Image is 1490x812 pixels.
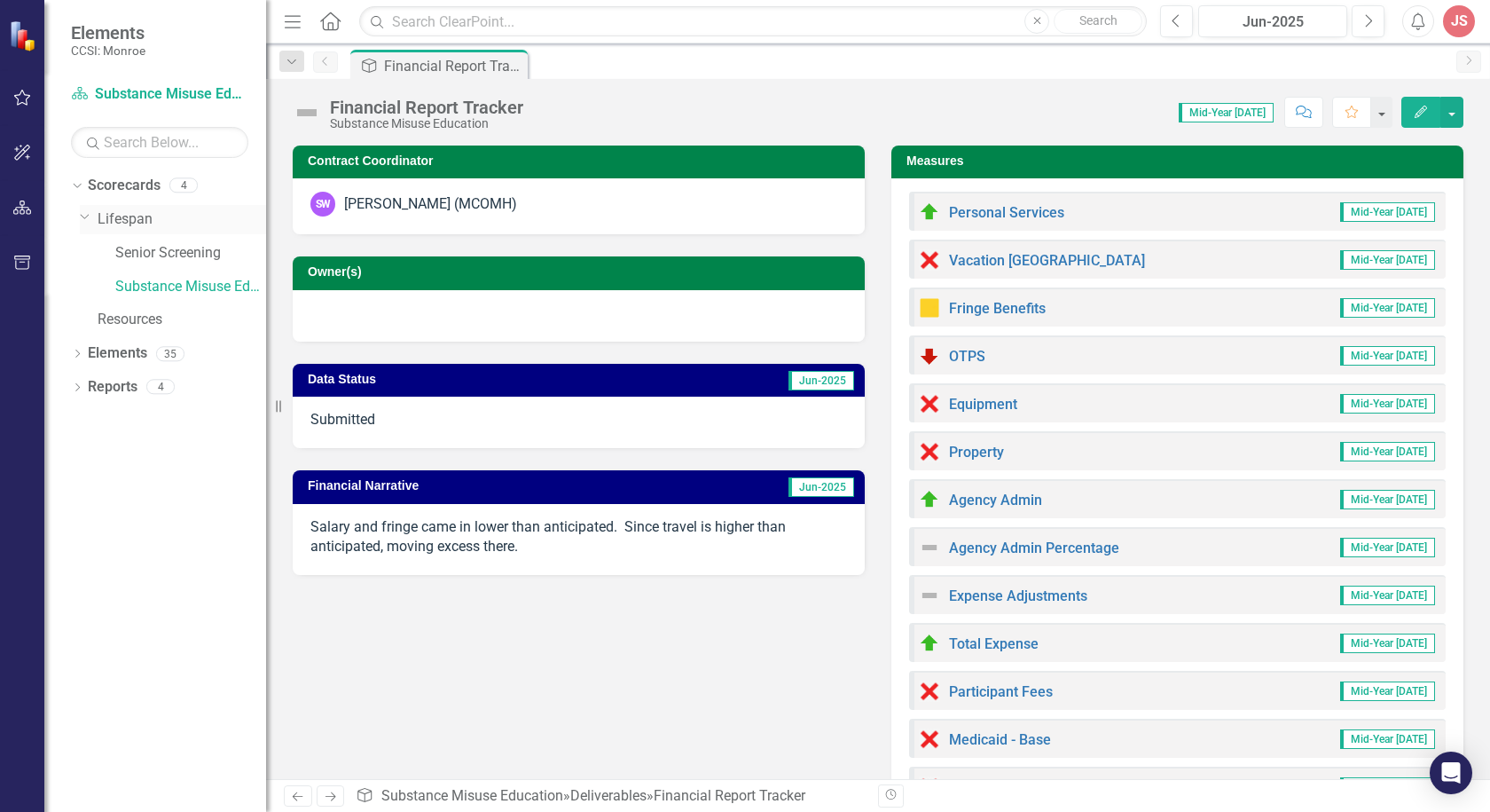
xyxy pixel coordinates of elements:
[88,343,147,364] a: Elements
[71,22,145,43] span: Elements
[1054,9,1142,34] button: Search
[330,117,523,130] div: Substance Misuse Education
[1340,394,1435,414] span: Mid-Year [DATE]
[1340,729,1435,749] span: Mid-Year [DATE]
[919,585,940,606] img: Not Defined
[919,681,940,702] img: Data Error
[308,479,649,493] h3: Financial Narrative
[98,310,266,330] a: Resources
[1340,634,1435,653] span: Mid-Year [DATE]
[1204,12,1341,33] div: Jun-2025
[949,683,1053,700] a: Participant Fees
[308,154,856,168] h3: Contract Coordinator
[906,154,1455,168] h3: Measures
[919,633,940,654] img: On Target
[949,204,1064,221] a: Personal Services
[1179,103,1274,122] span: Mid-Year [DATE]
[1340,202,1435,222] span: Mid-Year [DATE]
[949,252,1145,269] a: Vacation [GEOGRAPHIC_DATA]
[308,265,856,279] h3: Owner(s)
[1340,586,1435,605] span: Mid-Year [DATE]
[788,371,854,390] span: Jun-2025
[949,348,985,365] a: OTPS
[88,176,161,196] a: Scorecards
[1443,5,1475,37] button: JS
[949,396,1017,413] a: Equipment
[1079,13,1117,28] span: Search
[310,411,375,428] span: Submitted
[381,787,563,804] a: Substance Misuse Education
[1340,250,1435,270] span: Mid-Year [DATE]
[949,492,1042,508] a: Agency Admin
[344,194,517,215] div: [PERSON_NAME] (MCOMH)
[308,373,584,386] h3: Data Status
[1340,442,1435,461] span: Mid-Year [DATE]
[9,20,40,51] img: ClearPoint Strategy
[71,43,145,58] small: CCSI: Monroe
[88,377,137,398] a: Reports
[949,587,1087,604] a: Expense Adjustments
[310,192,335,217] div: SW
[71,84,248,105] a: Substance Misuse Education
[919,249,940,271] img: Data Error
[71,127,248,158] input: Search Below...
[330,98,523,117] div: Financial Report Tracker
[156,346,184,361] div: 35
[169,178,198,193] div: 4
[919,441,940,462] img: Data Error
[949,300,1046,317] a: Fringe Benefits
[919,777,940,798] img: Data Error
[570,787,647,804] a: Deliverables
[293,99,321,127] img: Not Defined
[919,489,940,510] img: On Target
[359,6,1147,37] input: Search ClearPoint...
[654,787,805,804] div: Financial Report Tracker
[949,635,1039,652] a: Total Expense
[919,729,940,750] img: Data Error
[1340,777,1435,797] span: Mid-Year [DATE]
[115,277,266,297] a: Substance Misuse Education
[384,55,523,77] div: Financial Report Tracker
[98,209,266,230] a: Lifespan
[919,345,940,367] img: Below Plan
[919,297,940,319] img: Caution
[919,393,940,414] img: Data Error
[1340,538,1435,557] span: Mid-Year [DATE]
[1198,5,1347,37] button: Jun-2025
[949,540,1119,556] a: Agency Admin Percentage
[788,477,854,497] span: Jun-2025
[356,786,865,807] div: » »
[146,380,175,395] div: 4
[919,201,940,223] img: On Target
[1340,346,1435,366] span: Mid-Year [DATE]
[1430,752,1472,794] div: Open Intercom Messenger
[1340,490,1435,509] span: Mid-Year [DATE]
[310,517,847,558] p: Salary and fringe came in lower than anticipated. Since travel is higher than anticipated, moving...
[949,731,1051,748] a: Medicaid - Base
[949,444,1004,461] a: Property
[1340,682,1435,701] span: Mid-Year [DATE]
[919,537,940,558] img: Not Defined
[115,243,266,264] a: Senior Screening
[1340,298,1435,318] span: Mid-Year [DATE]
